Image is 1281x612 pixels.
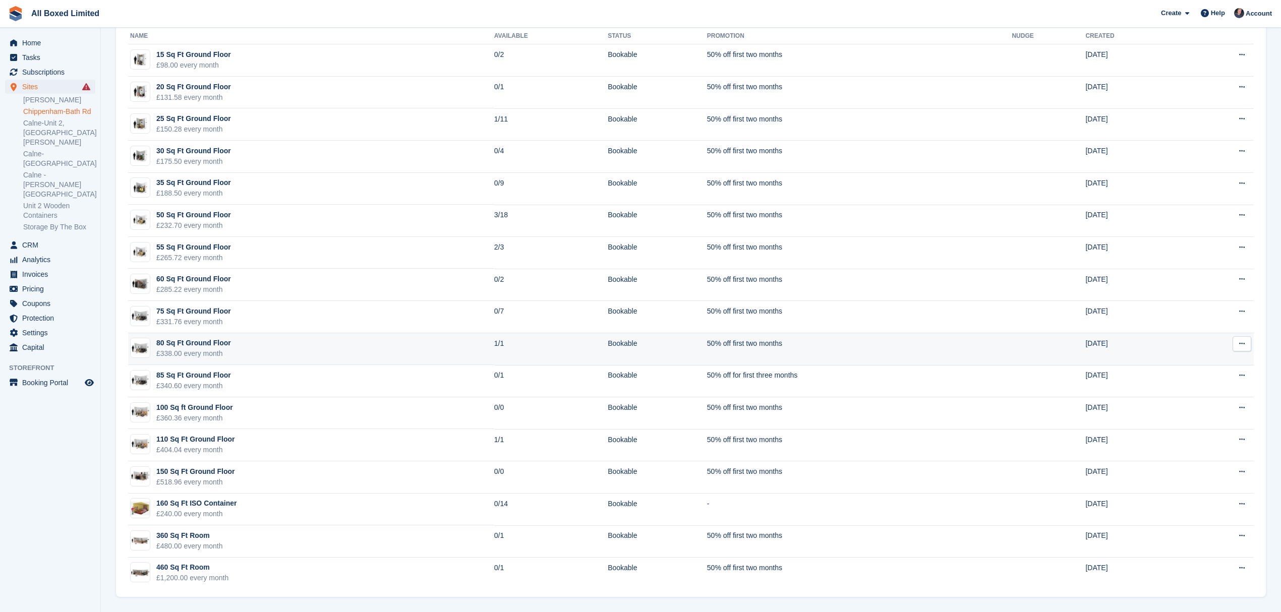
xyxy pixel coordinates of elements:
[156,317,231,327] div: £331.76 every month
[494,108,608,141] td: 1/11
[156,445,235,455] div: £404.04 every month
[608,365,707,397] td: Bookable
[131,277,150,291] img: 60-sqft-unit.jpg
[156,156,231,167] div: £175.50 every month
[1085,558,1182,589] td: [DATE]
[22,253,83,267] span: Analytics
[156,177,231,188] div: 35 Sq Ft Ground Floor
[156,477,235,487] div: £518.96 every month
[1085,397,1182,430] td: [DATE]
[156,146,231,156] div: 30 Sq Ft Ground Floor
[1085,301,1182,333] td: [DATE]
[128,28,494,44] th: Name
[22,238,83,252] span: CRM
[608,333,707,365] td: Bookable
[22,282,83,296] span: Pricing
[131,502,150,516] img: 20ft.jpg
[82,83,90,91] i: Smart entry sync failures have occurred
[131,84,150,99] img: 20-sqft-unit%20(4).jpg
[1085,525,1182,558] td: [DATE]
[1161,8,1181,18] span: Create
[707,525,1012,558] td: 50% off first two months
[5,36,95,50] a: menu
[5,80,95,94] a: menu
[608,28,707,44] th: Status
[707,173,1012,205] td: 50% off first two months
[1085,141,1182,173] td: [DATE]
[608,558,707,589] td: Bookable
[707,141,1012,173] td: 50% off first two months
[156,113,231,124] div: 25 Sq Ft Ground Floor
[131,437,150,452] img: 110%20sq%20ft.jpg
[494,333,608,365] td: 1/1
[131,213,150,227] img: 50.jpg
[1085,429,1182,461] td: [DATE]
[131,244,150,259] img: 55sqft.jpg
[608,461,707,494] td: Bookable
[23,149,95,168] a: Calne-[GEOGRAPHIC_DATA]
[5,376,95,390] a: menu
[707,365,1012,397] td: 50% off for first three months
[156,60,231,71] div: £98.00 every month
[494,141,608,173] td: 0/4
[1234,8,1244,18] img: Dan Goss
[494,365,608,397] td: 0/1
[156,530,223,541] div: 360 Sq Ft Room
[156,498,237,509] div: 160 Sq Ft ISO Container
[1085,237,1182,269] td: [DATE]
[707,301,1012,333] td: 50% off first two months
[1085,173,1182,205] td: [DATE]
[5,296,95,311] a: menu
[22,340,83,354] span: Capital
[156,466,235,477] div: 150 Sq Ft Ground Floor
[707,108,1012,141] td: 50% off first two months
[156,242,231,253] div: 55 Sq Ft Ground Floor
[494,269,608,301] td: 0/2
[494,525,608,558] td: 0/1
[494,237,608,269] td: 2/3
[1085,28,1182,44] th: Created
[22,65,83,79] span: Subscriptions
[494,461,608,494] td: 0/0
[131,565,150,580] img: 460%20sq%20ft.jpg
[23,107,95,116] a: Chippenham-Bath Rd
[156,509,237,519] div: £240.00 every month
[608,77,707,109] td: Bookable
[83,377,95,389] a: Preview store
[494,173,608,205] td: 0/9
[494,397,608,430] td: 0/0
[22,50,83,65] span: Tasks
[22,36,83,50] span: Home
[156,82,231,92] div: 20 Sq Ft Ground Floor
[707,558,1012,589] td: 50% off first two months
[22,311,83,325] span: Protection
[156,253,231,263] div: £265.72 every month
[23,201,95,220] a: Unit 2 Wooden Containers
[131,405,150,419] img: 100.jpg
[494,494,608,526] td: 0/14
[5,65,95,79] a: menu
[156,434,235,445] div: 110 Sq Ft Ground Floor
[156,220,231,231] div: £232.70 every month
[608,205,707,237] td: Bookable
[1085,108,1182,141] td: [DATE]
[23,170,95,199] a: Calne -[PERSON_NAME][GEOGRAPHIC_DATA]
[22,80,83,94] span: Sites
[707,333,1012,365] td: 50% off first two months
[1012,28,1085,44] th: Nudge
[707,269,1012,301] td: 50% off first two months
[707,28,1012,44] th: Promotion
[156,49,231,60] div: 15 Sq Ft Ground Floor
[156,92,231,103] div: £131.58 every month
[131,149,150,163] img: 30-sqft-unit.jpg
[1085,461,1182,494] td: [DATE]
[156,284,231,295] div: £285.22 every month
[707,237,1012,269] td: 50% off first two months
[5,238,95,252] a: menu
[5,311,95,325] a: menu
[9,363,100,373] span: Storefront
[131,52,150,67] img: 15-sqft-unit.jpg
[1085,44,1182,77] td: [DATE]
[156,402,233,413] div: 100 Sq ft Ground Floor
[707,494,1012,526] td: -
